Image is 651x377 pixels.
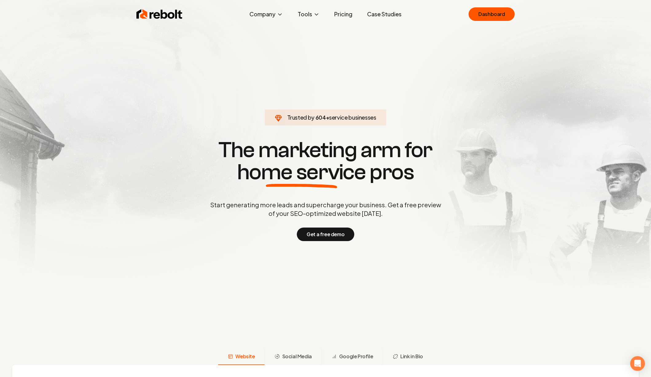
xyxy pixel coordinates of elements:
button: Google Profile [322,349,383,365]
span: + [326,114,329,121]
span: Social Media [282,353,312,360]
button: Company [245,8,288,20]
img: Rebolt Logo [136,8,182,20]
a: Case Studies [362,8,406,20]
span: Trusted by [287,114,314,121]
span: Website [235,353,255,360]
span: home service [237,161,366,183]
button: Link in Bio [383,349,433,365]
span: service businesses [329,114,376,121]
span: Link in Bio [400,353,423,360]
span: 604 [315,113,326,122]
h1: The marketing arm for pros [178,139,473,183]
button: Tools [293,8,324,20]
a: Pricing [329,8,357,20]
div: Open Intercom Messenger [630,356,645,371]
a: Dashboard [469,7,515,21]
span: Google Profile [339,353,373,360]
button: Website [218,349,265,365]
button: Get a free demo [297,228,354,241]
p: Start generating more leads and supercharge your business. Get a free preview of your SEO-optimiz... [209,200,442,218]
button: Social Media [265,349,321,365]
